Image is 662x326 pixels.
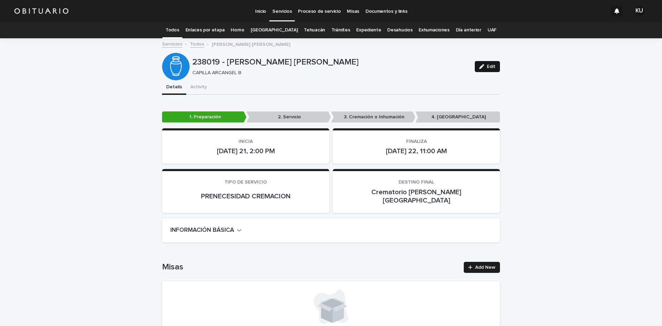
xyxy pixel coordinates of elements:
h1: Misas [162,262,460,272]
a: Día anterior [456,22,481,38]
div: KU [634,6,645,17]
a: Add New [464,262,500,273]
span: FINALIZA [406,139,427,144]
span: Add New [475,265,495,270]
span: INICIA [239,139,253,144]
p: 1. Preparación [162,111,247,123]
p: CAPILLA ARCANGEL B [192,70,467,76]
a: Horno [231,22,244,38]
a: Expediente [356,22,381,38]
p: 238019 - [PERSON_NAME] [PERSON_NAME] [192,57,469,67]
a: Todos [165,22,179,38]
button: INFORMACIÓN BÁSICA [170,227,242,234]
button: Details [162,80,186,95]
a: UAF [488,22,496,38]
a: Exhumaciones [419,22,449,38]
p: 3. Cremación o Inhumación [331,111,415,123]
p: [DATE] 21, 2:00 PM [170,147,321,155]
img: HUM7g2VNRLqGMmR9WVqf [14,4,69,18]
a: Desahucios [387,22,412,38]
a: Enlaces por etapa [185,22,225,38]
a: Tehuacán [304,22,325,38]
p: [PERSON_NAME] [PERSON_NAME] [212,40,290,48]
button: Edit [475,61,500,72]
p: PRENECESIDAD CREMACION [170,192,321,200]
p: Crematorio [PERSON_NAME][GEOGRAPHIC_DATA] [341,188,492,205]
p: [DATE] 22, 11:00 AM [341,147,492,155]
a: Todos [190,40,204,48]
button: Activity [186,80,211,95]
a: Servicios [162,40,182,48]
h2: INFORMACIÓN BÁSICA [170,227,234,234]
a: Trámites [331,22,350,38]
p: 2. Servicio [247,111,331,123]
span: Edit [487,64,495,69]
span: DESTINO FINAL [399,180,434,185]
span: TIPO DE SERVICIO [224,180,267,185]
a: [GEOGRAPHIC_DATA] [251,22,298,38]
p: 4. [GEOGRAPHIC_DATA] [415,111,500,123]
